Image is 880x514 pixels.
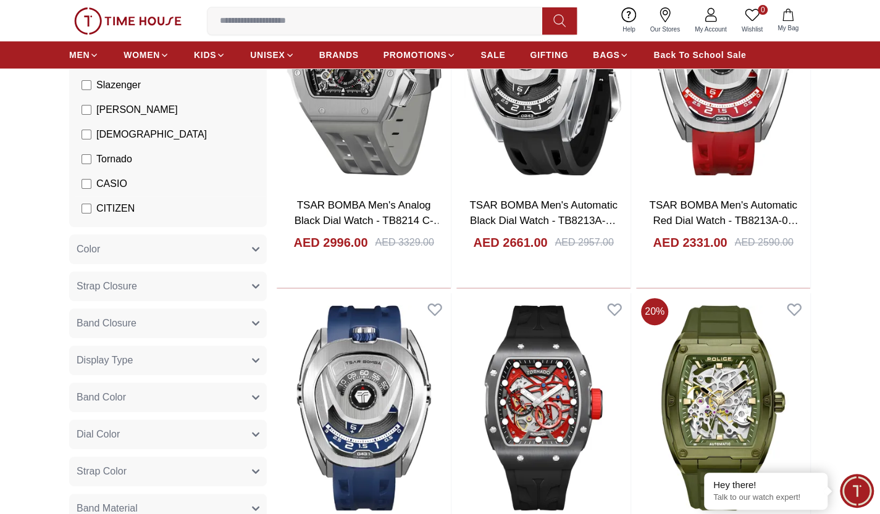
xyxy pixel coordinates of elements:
[713,479,818,491] div: Hey there!
[383,44,456,66] a: PROMOTIONS
[96,152,132,167] span: Tornado
[530,49,568,61] span: GIFTING
[734,5,770,36] a: 0Wishlist
[473,234,547,251] h4: AED 2661.00
[124,49,160,61] span: WOMEN
[593,44,629,66] a: BAGS
[69,309,267,338] button: Band Closure
[770,6,806,35] button: My Bag
[77,316,136,331] span: Band Closure
[295,199,444,242] a: TSAR BOMBA Men's Analog Black Dial Watch - TB8214 C-Grey
[69,346,267,375] button: Display Type
[383,49,447,61] span: PROMOTIONS
[69,272,267,301] button: Strap Closure
[645,25,685,34] span: Our Stores
[69,457,267,486] button: Strap Color
[653,234,727,251] h4: AED 2331.00
[77,242,100,257] span: Color
[77,427,120,442] span: Dial Color
[96,102,178,117] span: [PERSON_NAME]
[480,49,505,61] span: SALE
[653,44,746,66] a: Back To School Sale
[734,235,793,250] div: AED 2590.00
[737,25,768,34] span: Wishlist
[69,49,90,61] span: MEN
[469,199,617,242] a: TSAR BOMBA Men's Automatic Black Dial Watch - TB8213A-06 SET
[96,127,207,142] span: [DEMOGRAPHIC_DATA]
[82,154,91,164] input: Tornado
[124,44,169,66] a: WOMEN
[96,78,141,93] span: Slazenger
[82,105,91,115] input: [PERSON_NAME]
[530,44,568,66] a: GIFTING
[77,353,133,368] span: Display Type
[480,44,505,66] a: SALE
[758,5,768,15] span: 0
[96,176,127,191] span: CASIO
[593,49,619,61] span: BAGS
[713,492,818,503] p: Talk to our watch expert!
[319,49,359,61] span: BRANDS
[555,235,613,250] div: AED 2957.00
[82,179,91,189] input: CASIO
[653,49,746,61] span: Back To School Sale
[615,5,643,36] a: Help
[618,25,640,34] span: Help
[293,234,367,251] h4: AED 2996.00
[77,279,137,294] span: Strap Closure
[194,49,216,61] span: KIDS
[74,7,182,35] img: ...
[840,474,874,508] div: Chat Widget
[649,199,798,242] a: TSAR BOMBA Men's Automatic Red Dial Watch - TB8213A-04 SET
[319,44,359,66] a: BRANDS
[194,44,225,66] a: KIDS
[69,44,99,66] a: MEN
[250,49,285,61] span: UNISEX
[77,390,126,405] span: Band Color
[82,130,91,139] input: [DEMOGRAPHIC_DATA]
[69,234,267,264] button: Color
[690,25,732,34] span: My Account
[77,464,127,479] span: Strap Color
[69,383,267,412] button: Band Color
[641,298,668,325] span: 20 %
[82,204,91,213] input: CITIZEN
[250,44,294,66] a: UNISEX
[96,226,131,241] span: GUESS
[96,201,135,216] span: CITIZEN
[773,23,803,33] span: My Bag
[69,420,267,449] button: Dial Color
[82,80,91,90] input: Slazenger
[643,5,687,36] a: Our Stores
[375,235,434,250] div: AED 3329.00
